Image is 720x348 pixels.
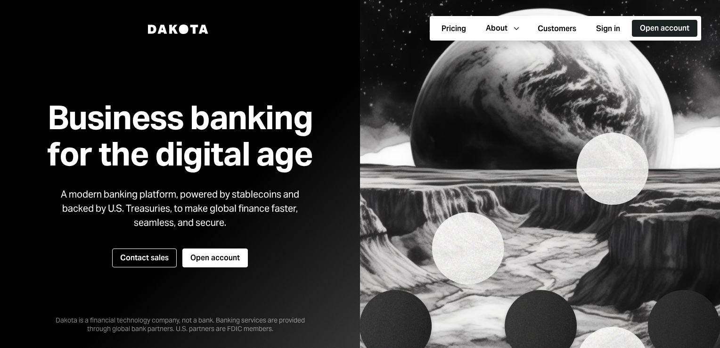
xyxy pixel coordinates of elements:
button: About [478,20,526,37]
button: Sign in [588,20,628,37]
div: A modern banking platform, powered by stablecoins and backed by U.S. Treasuries, to make global f... [53,187,307,230]
a: Customers [530,19,584,38]
a: Pricing [434,19,474,38]
button: Pricing [434,20,474,37]
div: Dakota is a financial technology company, not a bank. Banking services are provided through globa... [39,301,321,333]
button: Contact sales [112,249,177,267]
div: About [486,23,507,33]
button: Open account [182,249,248,267]
button: Customers [530,20,584,37]
a: Sign in [588,19,628,38]
button: Open account [632,20,697,37]
h1: Business banking for the digital age [36,99,324,172]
